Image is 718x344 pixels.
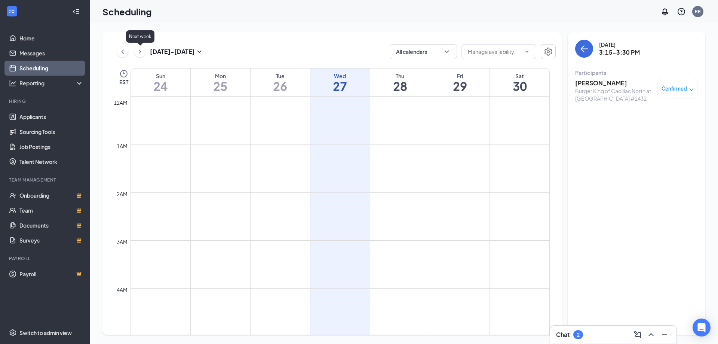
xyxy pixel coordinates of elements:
a: PayrollCrown [19,267,83,281]
button: ChevronLeft [117,46,128,57]
button: ComposeMessage [632,329,644,341]
svg: Clock [119,69,128,78]
div: 3am [115,238,129,246]
button: Settings [541,44,556,59]
a: Talent Network [19,154,83,169]
svg: Minimize [660,330,669,339]
div: Wed [310,72,370,80]
div: Open Intercom Messenger [693,319,711,337]
a: August 25, 2025 [191,69,250,96]
svg: ComposeMessage [633,330,642,339]
h3: [PERSON_NAME] [575,79,654,87]
svg: ChevronDown [524,49,530,55]
a: Job Postings [19,139,83,154]
a: Home [19,31,83,46]
a: August 27, 2025 [310,69,370,96]
a: OnboardingCrown [19,188,83,203]
div: 1am [115,142,129,150]
div: Reporting [19,79,84,87]
h1: 24 [131,80,190,92]
a: TeamCrown [19,203,83,218]
a: August 26, 2025 [251,69,310,96]
div: 2 [577,332,580,338]
h1: 27 [310,80,370,92]
h3: [DATE] - [DATE] [150,48,195,56]
div: Tue [251,72,310,80]
a: DocumentsCrown [19,218,83,233]
a: August 30, 2025 [490,69,549,96]
a: August 24, 2025 [131,69,190,96]
svg: ArrowLeft [580,44,589,53]
div: 2am [115,190,129,198]
input: Manage availability [468,48,521,56]
a: Scheduling [19,61,83,76]
svg: Analysis [9,79,16,87]
h3: Chat [556,331,570,339]
svg: Settings [544,47,553,56]
div: RR [695,8,701,15]
button: Minimize [659,329,671,341]
svg: ChevronRight [136,47,144,56]
svg: QuestionInfo [677,7,686,16]
svg: ChevronLeft [119,47,126,56]
a: Applicants [19,109,83,124]
svg: Notifications [660,7,669,16]
span: Confirmed [662,85,687,92]
div: Sun [131,72,190,80]
div: Burger King of Cadillac North at [GEOGRAPHIC_DATA] #2432 [575,87,654,102]
svg: SmallChevronDown [195,47,204,56]
h1: Scheduling [102,5,152,18]
div: 4am [115,286,129,294]
div: Team Management [9,177,82,183]
div: Sat [490,72,549,80]
svg: Settings [9,329,16,337]
div: Thu [370,72,430,80]
a: Sourcing Tools [19,124,83,139]
span: down [689,87,694,92]
h1: 26 [251,80,310,92]
svg: ChevronUp [647,330,656,339]
button: ChevronUp [645,329,657,341]
h1: 30 [490,80,549,92]
h1: 28 [370,80,430,92]
svg: WorkstreamLogo [8,7,16,15]
svg: ChevronDown [443,48,451,55]
span: EST [119,78,128,86]
div: Payroll [9,255,82,262]
a: August 29, 2025 [430,69,490,96]
div: 5am [115,334,129,342]
h1: 25 [191,80,250,92]
div: Next week [126,30,154,43]
svg: Collapse [72,8,80,15]
div: Mon [191,72,250,80]
div: Fri [430,72,490,80]
button: back-button [575,40,593,58]
div: Switch to admin view [19,329,72,337]
h1: 29 [430,80,490,92]
div: 12am [112,98,129,107]
a: Messages [19,46,83,61]
a: August 28, 2025 [370,69,430,96]
div: Participants [575,69,698,76]
button: ChevronRight [134,46,145,57]
button: All calendarsChevronDown [390,44,457,59]
a: SurveysCrown [19,233,83,248]
div: Hiring [9,98,82,104]
h3: 3:15-3:30 PM [599,48,640,57]
div: [DATE] [599,41,640,48]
